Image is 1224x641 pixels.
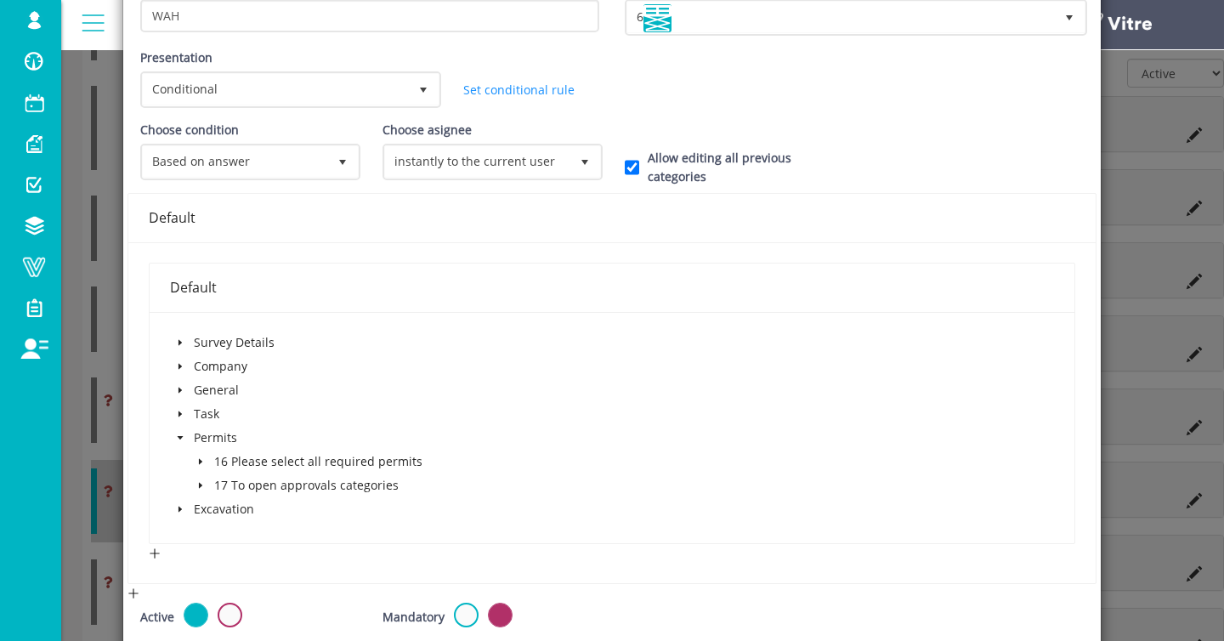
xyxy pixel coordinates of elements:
span: General [190,380,242,400]
span: Based on answer [143,146,327,177]
span: select [408,74,439,105]
span: Task [194,406,219,422]
div: Default [149,207,1075,229]
label: Mandatory [382,608,445,627]
span: 17 To open approvals categories [214,477,399,493]
span: caret-down [196,481,205,490]
span: 16 Please select all required permits [214,453,422,469]
label: Presentation [140,48,212,67]
span: caret-down [196,457,205,466]
span: Company [194,358,247,374]
div: Default [170,277,1054,298]
label: Choose condition [140,121,239,139]
span: instantly to the current user [385,146,569,177]
span: caret-down [176,434,184,442]
span: 6 [627,2,1054,32]
span: Excavation [194,501,254,517]
span: Survey Details [190,332,278,353]
span: 16 Please select all required permits [211,451,426,472]
span: General [194,382,239,398]
span: Conditional [143,74,408,105]
span: Survey Details [194,334,275,350]
span: plus [127,587,139,599]
span: select [1054,2,1085,32]
span: caret-down [176,386,184,394]
a: Set conditional rule [463,82,575,98]
span: Permits [194,429,237,445]
span: Company [190,356,251,377]
span: caret-down [176,410,184,418]
span: caret-down [176,338,184,347]
span: select [327,146,358,177]
span: select [569,146,600,177]
label: Active [140,608,174,627]
label: Choose asignee [382,121,472,139]
span: Task [190,404,223,424]
label: Allow editing all previous categories [648,149,841,186]
span: plus [149,547,161,559]
span: 17 To open approvals categories [211,475,402,496]
span: caret-down [176,505,184,513]
span: Excavation [190,499,258,519]
span: caret-down [176,362,184,371]
img: WizardIcon6.png [643,4,671,32]
span: Permits [190,428,241,448]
